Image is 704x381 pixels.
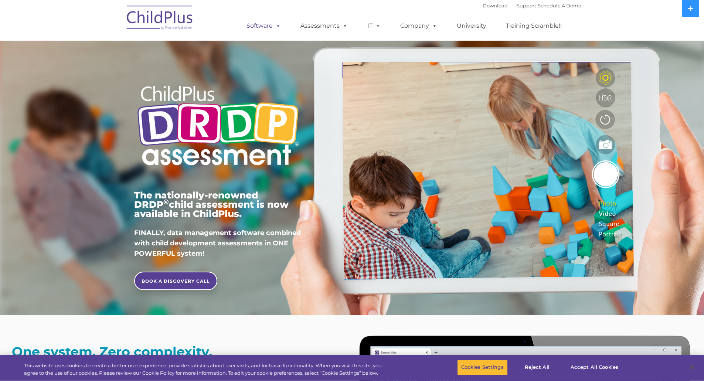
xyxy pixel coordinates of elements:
div: This website uses cookies to create a better user experience, provide statistics about user visit... [24,362,387,377]
span: FINALLY, data management software combined with child development assessments in ONE POWERFUL sys... [134,229,301,258]
strong: One system. Zero complexity. [12,344,212,360]
font: | [483,3,581,8]
button: Close [684,359,700,375]
a: Assessments [293,18,355,33]
img: Copyright - DRDP Logo Light [134,76,302,178]
button: Cookies Settings [457,360,508,375]
a: Software [239,18,288,33]
sup: © [163,198,169,206]
button: Reject All [514,360,560,375]
a: Support [517,3,536,8]
a: IT [360,18,388,33]
a: BOOK A DISCOVERY CALL [134,272,217,290]
img: ChildPlus by Procare Solutions [123,0,197,37]
a: Download [483,3,508,8]
a: Training Scramble!! [499,18,569,33]
span: The nationally-renowned DRDP child assessment is now available in ChildPlus. [134,190,289,219]
a: Schedule A Demo [538,3,581,8]
button: Accept All Cookies [567,360,622,375]
a: University [449,18,494,33]
a: Company [393,18,445,33]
